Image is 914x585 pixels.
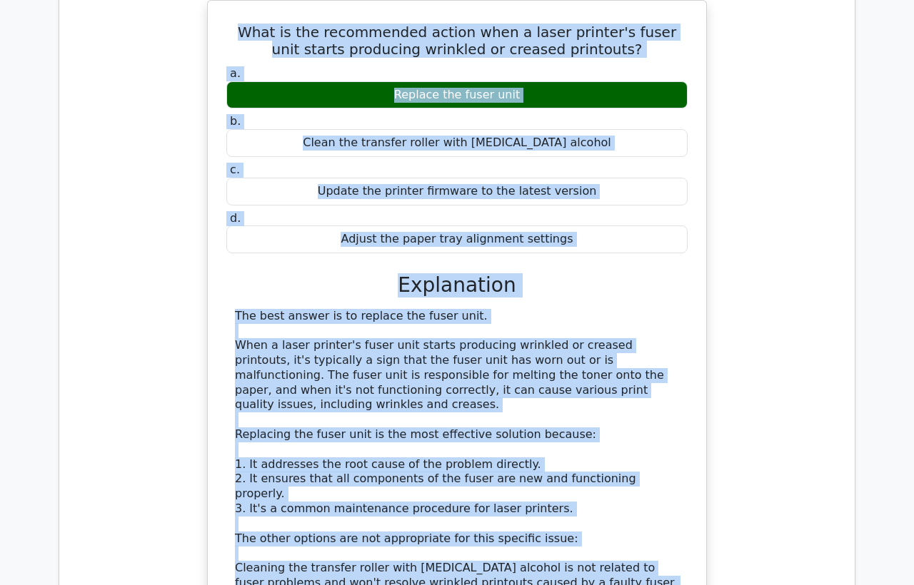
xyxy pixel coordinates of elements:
[226,225,688,253] div: Adjust the paper tray alignment settings
[226,81,688,109] div: Replace the fuser unit
[230,163,240,176] span: c.
[230,114,241,128] span: b.
[230,211,241,225] span: d.
[226,129,688,157] div: Clean the transfer roller with [MEDICAL_DATA] alcohol
[226,178,688,205] div: Update the printer firmware to the latest version
[235,273,679,297] h3: Explanation
[230,66,241,80] span: a.
[225,24,689,58] h5: What is the recommended action when a laser printer's fuser unit starts producing wrinkled or cre...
